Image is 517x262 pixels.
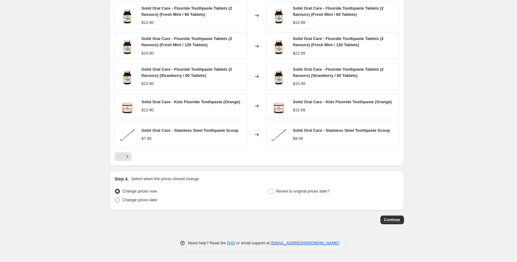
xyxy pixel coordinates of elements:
[142,6,232,17] span: Solid Oral Care - Fluoride Toothpaste Tablets (2 flavours) (Fresh Mint / 60 Tablets)
[269,125,288,144] img: Solid-Stainless-Steel-Toothpaste-Scoop_80x.png
[118,67,137,86] img: Mint-Toothpaste-Tablets-30g_80x.png
[293,50,305,56] div: $22.89
[293,20,305,26] div: $15.99
[118,37,137,56] img: Mint-Toothpaste-Tablets-30g_80x.png
[227,241,235,245] a: FAQ
[142,128,239,133] span: Solid Oral Care - Stainless Steel Toothpaste Scoop
[188,241,227,245] span: Need help? Read the
[269,37,288,56] img: Mint-Toothpaste-Tablets-30g_80x.png
[142,135,152,142] div: $7.90
[293,36,384,47] span: Solid Oral Care - Fluoride Toothpaste Tablets (2 flavours) (Fresh Mint / 120 Tablets)
[142,100,240,104] span: Solid Oral Care - Kids Fluoride Toothpaste (Orange)
[118,6,137,25] img: Mint-Toothpaste-Tablets-30g_80x.png
[142,36,232,47] span: Solid Oral Care - Fluoride Toothpaste Tablets (2 flavours) (Fresh Mint / 120 Tablets)
[293,67,384,78] span: Solid Oral Care - Fluoride Toothpaste Tablets (2 flavours) (Strawberry / 60 Tablets)
[293,128,390,133] span: Solid Oral Care - Stainless Steel Toothpaste Scoop
[115,152,132,161] nav: Pagination
[293,135,303,142] div: $9.09
[142,20,154,26] div: $13.90
[118,125,137,144] img: Solid-Stainless-Steel-Toothpaste-Scoop_80x.png
[235,241,271,245] span: or email support at
[269,67,288,86] img: Mint-Toothpaste-Tablets-30g_80x.png
[118,97,137,115] img: Go-For-Zero-Australia-Solid-Orange-Toothpaste-100g_80x.jpg
[271,241,339,245] a: [EMAIL_ADDRESS][DOMAIN_NAME]
[293,107,305,113] div: $15.99
[380,215,404,224] button: Continue
[142,81,154,87] div: $13.90
[142,107,154,113] div: $13.90
[123,189,157,193] span: Change prices now
[384,217,400,222] span: Continue
[123,152,132,161] button: Next
[142,50,154,56] div: $19.90
[293,6,384,17] span: Solid Oral Care - Fluoride Toothpaste Tablets (2 flavours) (Fresh Mint / 60 Tablets)
[269,97,288,115] img: Go-For-Zero-Australia-Solid-Orange-Toothpaste-100g_80x.jpg
[269,6,288,25] img: Mint-Toothpaste-Tablets-30g_80x.png
[142,67,232,78] span: Solid Oral Care - Fluoride Toothpaste Tablets (2 flavours) (Strawberry / 60 Tablets)
[123,198,158,202] span: Change prices later
[276,189,330,193] span: Revert to original prices later?
[293,100,392,104] span: Solid Oral Care - Kids Fluoride Toothpaste (Orange)
[115,176,129,182] h2: Step 4.
[131,176,199,182] p: Select when the prices should change
[293,81,305,87] div: $15.99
